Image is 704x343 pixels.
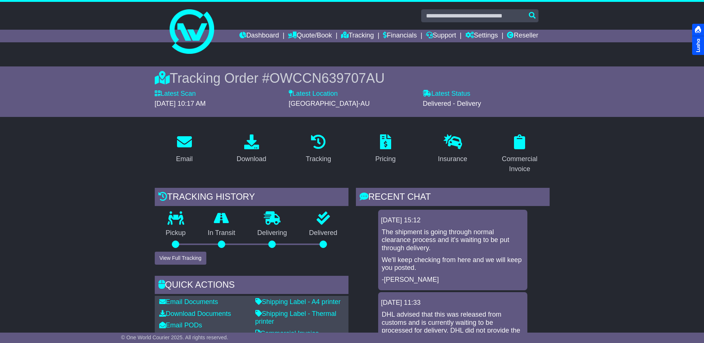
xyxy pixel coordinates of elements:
[155,252,206,265] button: View Full Tracking
[232,132,271,167] a: Download
[289,100,370,107] span: [GEOGRAPHIC_DATA]-AU
[382,256,524,272] p: We'll keep checking from here and we will keep you posted.
[155,229,197,237] p: Pickup
[255,310,337,326] a: Shipping Label - Thermal printer
[155,188,348,208] div: Tracking history
[382,228,524,252] p: The shipment is going through normal clearance process and it's waiting to be put through delivery.
[121,334,228,340] span: © One World Courier 2025. All rights reserved.
[159,298,218,306] a: Email Documents
[288,30,332,42] a: Quote/Book
[306,154,331,164] div: Tracking
[155,90,196,98] label: Latest Scan
[246,229,298,237] p: Delivering
[433,132,472,167] a: Insurance
[155,100,206,107] span: [DATE] 10:17 AM
[495,154,545,174] div: Commercial Invoice
[423,90,470,98] label: Latest Status
[255,330,319,337] a: Commercial Invoice
[370,132,400,167] a: Pricing
[197,229,246,237] p: In Transit
[155,70,550,86] div: Tracking Order #
[289,90,338,98] label: Latest Location
[383,30,417,42] a: Financials
[159,310,231,317] a: Download Documents
[426,30,456,42] a: Support
[381,299,524,307] div: [DATE] 11:33
[269,71,384,86] span: OWCCN639707AU
[176,154,193,164] div: Email
[381,216,524,225] div: [DATE] 15:12
[382,276,524,284] p: -[PERSON_NAME]
[301,132,336,167] a: Tracking
[490,132,550,177] a: Commercial Invoice
[298,229,348,237] p: Delivered
[171,132,197,167] a: Email
[438,154,467,164] div: Insurance
[507,30,538,42] a: Reseller
[255,298,341,306] a: Shipping Label - A4 printer
[341,30,374,42] a: Tracking
[375,154,396,164] div: Pricing
[356,188,550,208] div: RECENT CHAT
[423,100,481,107] span: Delivered - Delivery
[159,321,202,329] a: Email PODs
[465,30,498,42] a: Settings
[239,30,279,42] a: Dashboard
[155,276,348,296] div: Quick Actions
[236,154,266,164] div: Download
